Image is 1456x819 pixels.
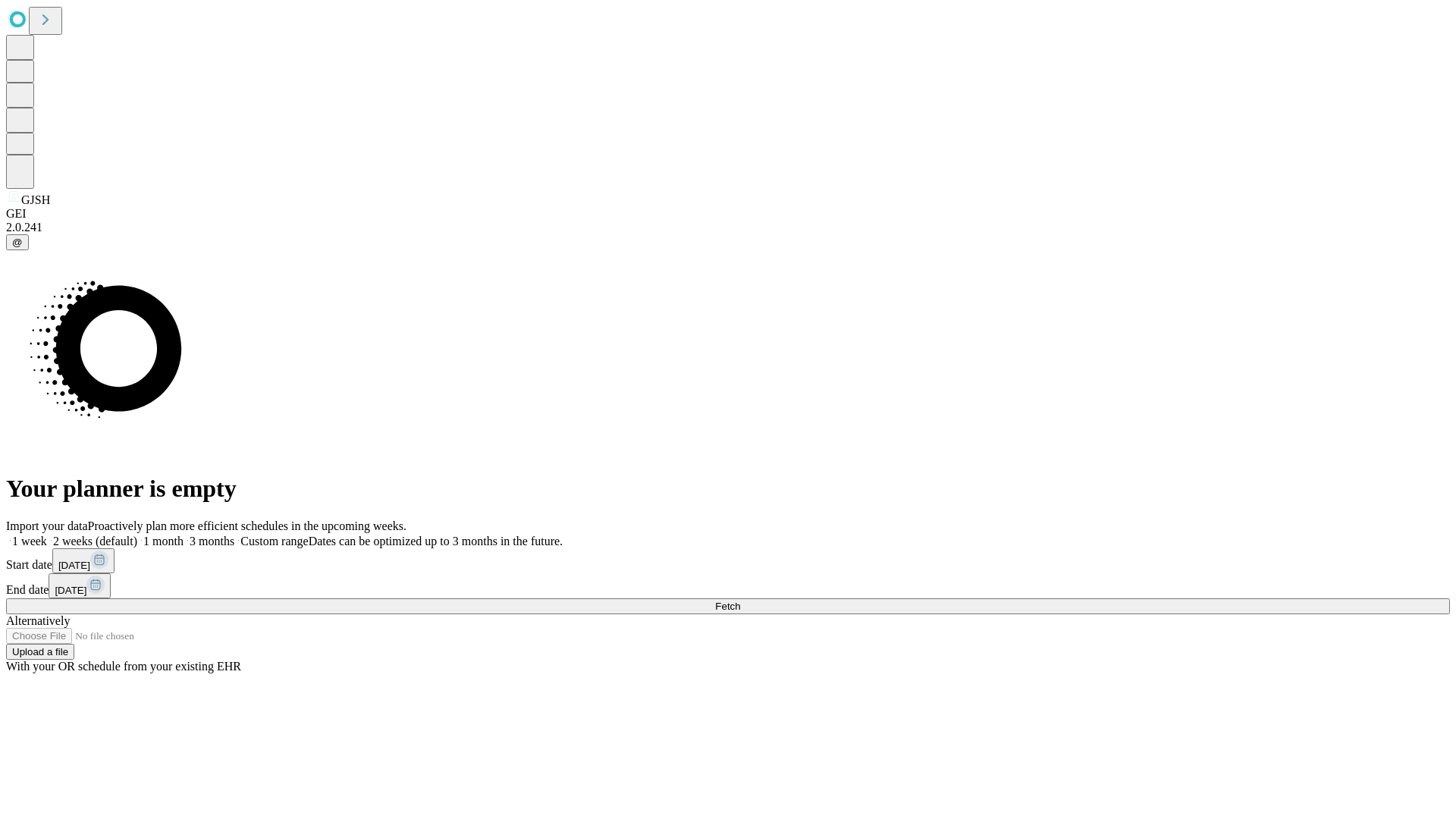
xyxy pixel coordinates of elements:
span: [DATE] [55,585,86,596]
div: End date [6,573,1450,598]
div: GEI [6,207,1450,221]
span: Custom range [240,535,308,548]
span: Dates can be optimized up to 3 months in the future. [309,535,563,548]
span: 1 month [143,535,184,548]
button: Fetch [6,598,1450,614]
span: With your OR schedule from your existing EHR [6,660,241,673]
button: Upload a file [6,644,74,660]
span: [DATE] [58,560,90,571]
button: [DATE] [49,573,111,598]
button: @ [6,234,29,250]
button: [DATE] [52,548,115,573]
span: 1 week [12,535,47,548]
span: @ [12,237,23,248]
div: 2.0.241 [6,221,1450,234]
span: 2 weeks (default) [53,535,137,548]
span: Import your data [6,519,88,532]
span: 3 months [190,535,234,548]
span: Alternatively [6,614,70,627]
span: Proactively plan more efficient schedules in the upcoming weeks. [88,519,406,532]
h1: Your planner is empty [6,475,1450,503]
span: Fetch [715,601,740,612]
span: GJSH [21,193,50,206]
div: Start date [6,548,1450,573]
